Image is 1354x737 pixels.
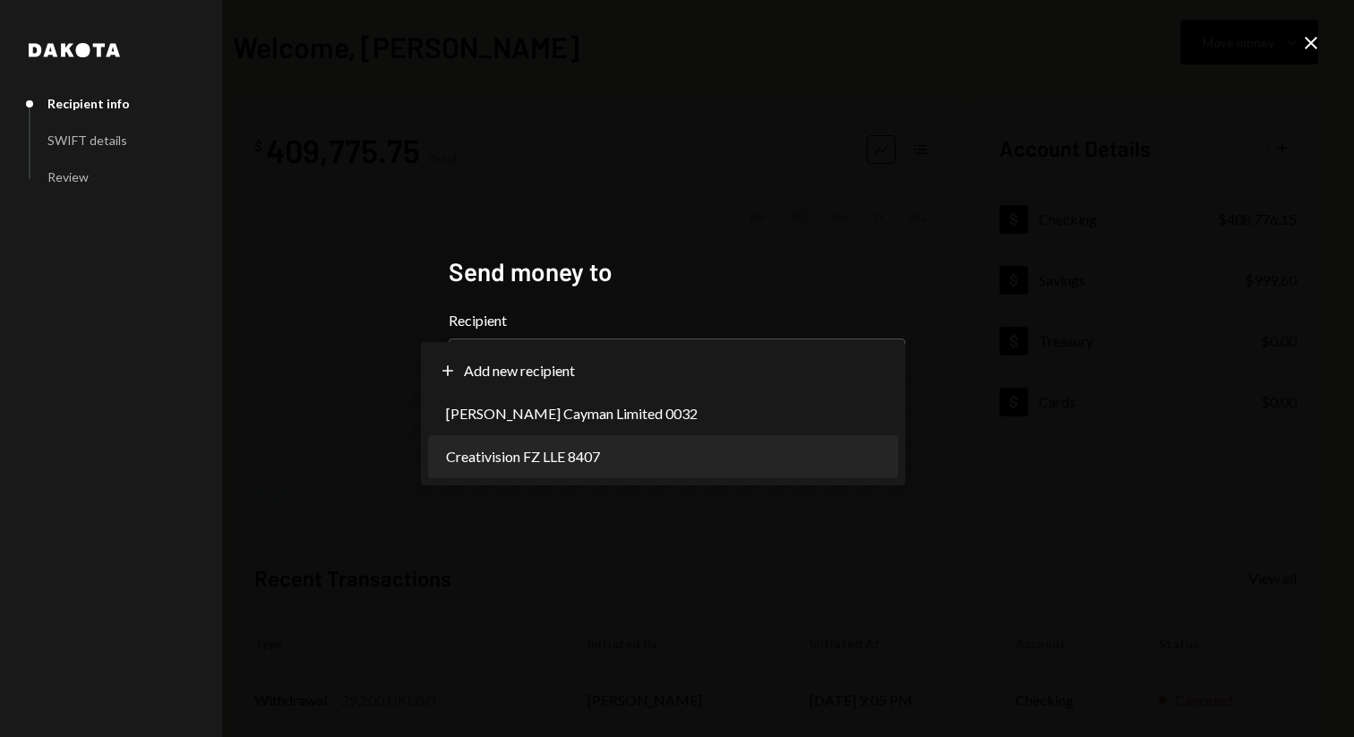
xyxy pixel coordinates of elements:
[449,339,905,389] button: Recipient
[449,310,905,331] label: Recipient
[47,169,89,184] div: Review
[47,96,130,111] div: Recipient info
[446,446,600,467] span: Creativision FZ LLE 8407
[47,133,127,148] div: SWIFT details
[464,360,575,381] span: Add new recipient
[449,254,905,289] h2: Send money to
[446,403,698,424] span: [PERSON_NAME] Cayman Limited 0032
